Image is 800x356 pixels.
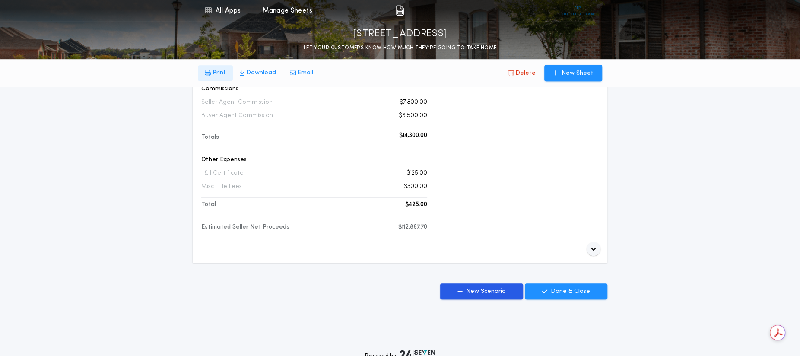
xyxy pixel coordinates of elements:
[353,27,447,41] p: [STREET_ADDRESS]
[396,5,404,16] img: img
[304,44,497,52] p: LET YOUR CUSTOMERS KNOW HOW MUCH THEY’RE GOING TO TAKE HOME
[201,85,427,93] p: Commissions
[551,287,590,296] p: Done & Close
[233,65,283,81] button: Download
[283,65,320,81] button: Email
[405,200,427,209] p: $425.00
[201,111,273,120] p: Buyer Agent Commission
[562,6,594,15] img: vs-icon
[399,111,427,120] p: $6,500.00
[201,98,273,107] p: Seller Agent Commission
[198,65,233,81] button: Print
[201,200,216,209] p: Total
[404,182,427,191] p: $300.00
[298,69,313,77] p: Email
[440,283,523,299] button: New Scenario
[213,69,226,77] p: Print
[201,156,427,164] p: Other Expenses
[562,69,594,78] p: New Sheet
[201,169,244,178] p: I & I Certificate
[515,69,536,78] p: Delete
[398,223,427,232] p: $112,867.70
[406,169,427,178] p: $125.00
[525,283,607,299] button: Done & Close
[400,98,427,107] p: $7,800.00
[502,65,543,81] button: Delete
[201,133,219,142] p: Totals
[544,65,602,81] button: New Sheet
[201,223,289,232] p: Estimated Seller Net Proceeds
[466,287,506,296] p: New Scenario
[399,131,427,140] p: $14,300.00
[201,182,242,191] p: Misc Title Fees
[246,69,276,77] p: Download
